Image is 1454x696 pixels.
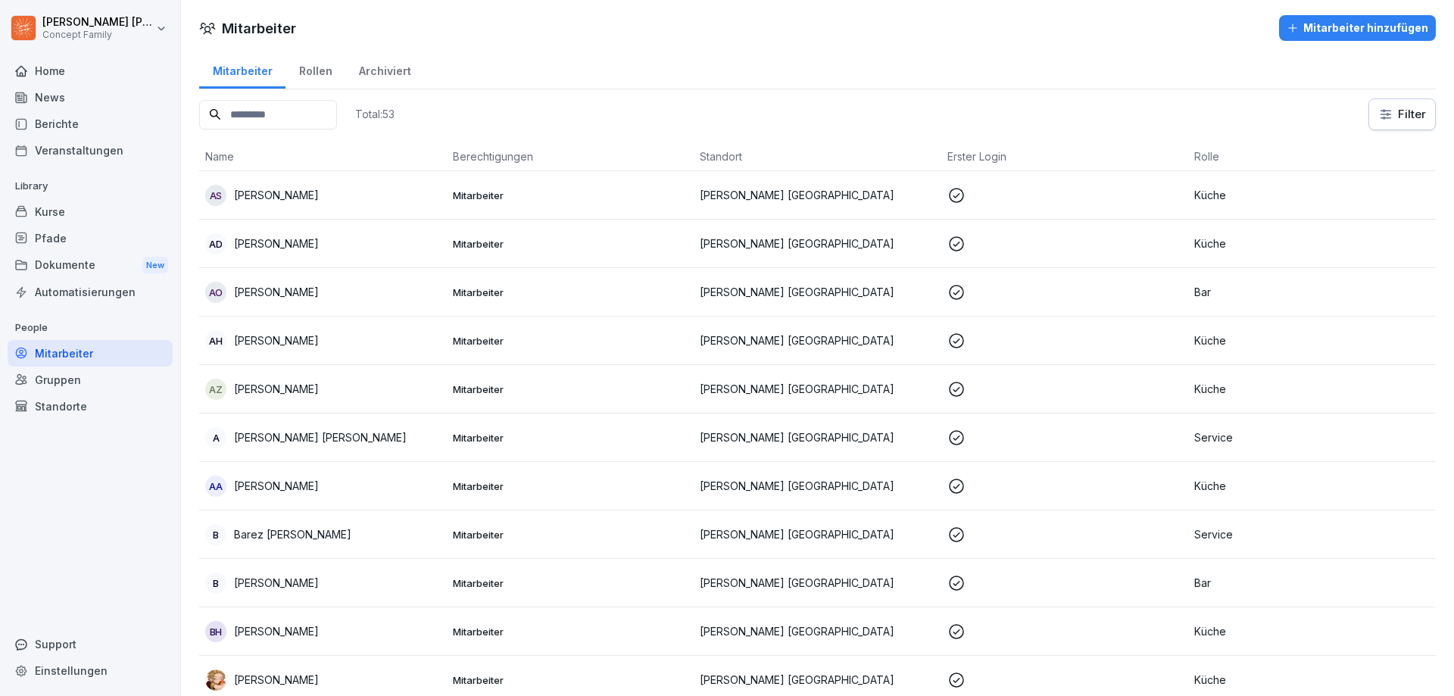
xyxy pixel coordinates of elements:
img: gl91fgz8pjwqs931pqurrzcv.png [205,669,226,691]
div: Filter [1378,107,1426,122]
p: Mitarbeiter [453,576,688,590]
div: Mitarbeiter hinzufügen [1287,20,1428,36]
p: [PERSON_NAME] [GEOGRAPHIC_DATA] [700,672,935,688]
a: News [8,84,173,111]
p: Küche [1194,672,1430,688]
p: [PERSON_NAME] [234,381,319,397]
p: [PERSON_NAME] [234,284,319,300]
p: [PERSON_NAME] [GEOGRAPHIC_DATA] [700,284,935,300]
a: Home [8,58,173,84]
p: [PERSON_NAME] [234,478,319,494]
p: Mitarbeiter [453,382,688,396]
a: Mitarbeiter [199,50,285,89]
a: DokumenteNew [8,251,173,279]
p: Bar [1194,575,1430,591]
div: B [205,524,226,545]
p: Total: 53 [355,107,395,121]
p: [PERSON_NAME] [234,575,319,591]
div: AD [205,233,226,254]
p: [PERSON_NAME] [234,623,319,639]
p: Mitarbeiter [453,479,688,493]
a: Einstellungen [8,657,173,684]
div: AZ [205,379,226,400]
button: Filter [1369,99,1435,130]
p: Mitarbeiter [453,528,688,542]
a: Standorte [8,393,173,420]
div: B [205,573,226,594]
p: [PERSON_NAME] [GEOGRAPHIC_DATA] [700,332,935,348]
p: [PERSON_NAME] [GEOGRAPHIC_DATA] [700,236,935,251]
p: Mitarbeiter [453,625,688,638]
p: [PERSON_NAME] [GEOGRAPHIC_DATA] [700,381,935,397]
p: Mitarbeiter [453,673,688,687]
p: Library [8,174,173,198]
p: Concept Family [42,30,153,40]
div: AA [205,476,226,497]
p: Küche [1194,236,1430,251]
h1: Mitarbeiter [222,18,296,39]
p: Küche [1194,623,1430,639]
th: Rolle [1188,142,1436,171]
a: Mitarbeiter [8,340,173,367]
a: Archiviert [345,50,424,89]
a: Pfade [8,225,173,251]
p: [PERSON_NAME] [GEOGRAPHIC_DATA] [700,623,935,639]
a: Automatisierungen [8,279,173,305]
p: Küche [1194,332,1430,348]
th: Berechtigungen [447,142,694,171]
a: Berichte [8,111,173,137]
p: Mitarbeiter [453,286,688,299]
p: [PERSON_NAME] [GEOGRAPHIC_DATA] [700,526,935,542]
p: [PERSON_NAME] [234,672,319,688]
p: [PERSON_NAME] [GEOGRAPHIC_DATA] [700,575,935,591]
div: Veranstaltungen [8,137,173,164]
div: AH [205,330,226,351]
p: Küche [1194,381,1430,397]
th: Standort [694,142,941,171]
div: New [142,257,168,274]
p: Service [1194,526,1430,542]
th: Erster Login [941,142,1189,171]
a: Gruppen [8,367,173,393]
p: Mitarbeiter [453,431,688,445]
div: AO [205,282,226,303]
p: [PERSON_NAME] [PERSON_NAME] [234,429,407,445]
div: BH [205,621,226,642]
p: Mitarbeiter [453,189,688,202]
div: AS [205,185,226,206]
th: Name [199,142,447,171]
p: Mitarbeiter [453,334,688,348]
p: People [8,316,173,340]
p: [PERSON_NAME] [234,332,319,348]
p: Service [1194,429,1430,445]
div: Support [8,631,173,657]
p: Mitarbeiter [453,237,688,251]
p: [PERSON_NAME] [234,187,319,203]
p: [PERSON_NAME] [GEOGRAPHIC_DATA] [700,429,935,445]
a: Rollen [285,50,345,89]
p: Bar [1194,284,1430,300]
p: [PERSON_NAME] [234,236,319,251]
p: Küche [1194,478,1430,494]
button: Mitarbeiter hinzufügen [1279,15,1436,41]
p: Barez [PERSON_NAME] [234,526,351,542]
a: Kurse [8,198,173,225]
div: A [205,427,226,448]
p: [PERSON_NAME] [GEOGRAPHIC_DATA] [700,478,935,494]
p: Küche [1194,187,1430,203]
div: Dokumente [8,251,173,279]
p: [PERSON_NAME] [GEOGRAPHIC_DATA] [700,187,935,203]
